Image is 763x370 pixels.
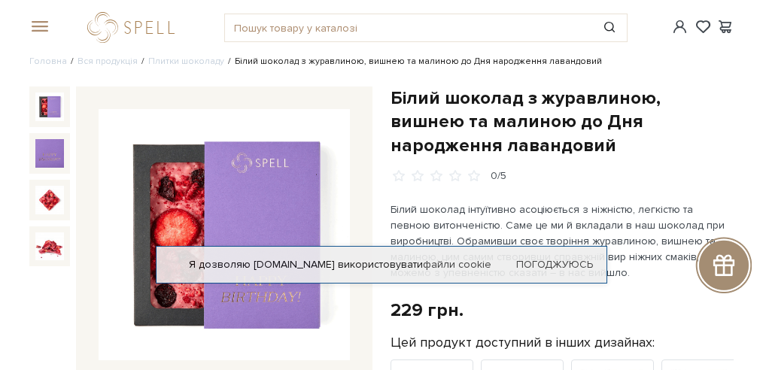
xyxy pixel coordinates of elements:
input: Пошук товару у каталозі [225,14,592,41]
a: Головна [29,56,67,67]
img: Білий шоколад з журавлиною, вишнею та малиною до Дня народження лавандовий [35,139,64,168]
a: Плитки шоколаду [148,56,224,67]
a: файли cookie [423,258,491,271]
img: Білий шоколад з журавлиною, вишнею та малиною до Дня народження лавандовий [35,92,64,121]
div: 0/5 [491,169,506,183]
a: Вся продукція [78,56,138,67]
img: Білий шоколад з журавлиною, вишнею та малиною до Дня народження лавандовий [35,186,64,214]
li: Білий шоколад з журавлиною, вишнею та малиною до Дня народження лавандовий [224,55,602,68]
div: Я дозволяю [DOMAIN_NAME] використовувати [157,258,606,271]
p: Білий шоколад інтуїтивно асоціюється з ніжністю, легкістю та певною витонченістю. Саме це ми й вк... [391,202,734,281]
h1: Білий шоколад з журавлиною, вишнею та малиною до Дня народження лавандовий [391,86,734,157]
img: Білий шоколад з журавлиною, вишнею та малиною до Дня народження лавандовий [99,109,350,360]
a: Погоджуюсь [516,258,593,271]
div: 229 грн. [391,299,464,322]
label: Цей продукт доступний в інших дизайнах: [391,334,655,351]
button: Пошук товару у каталозі [593,14,628,41]
img: Білий шоколад з журавлиною, вишнею та малиною до Дня народження лавандовий [35,232,64,261]
a: logo [87,12,181,43]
